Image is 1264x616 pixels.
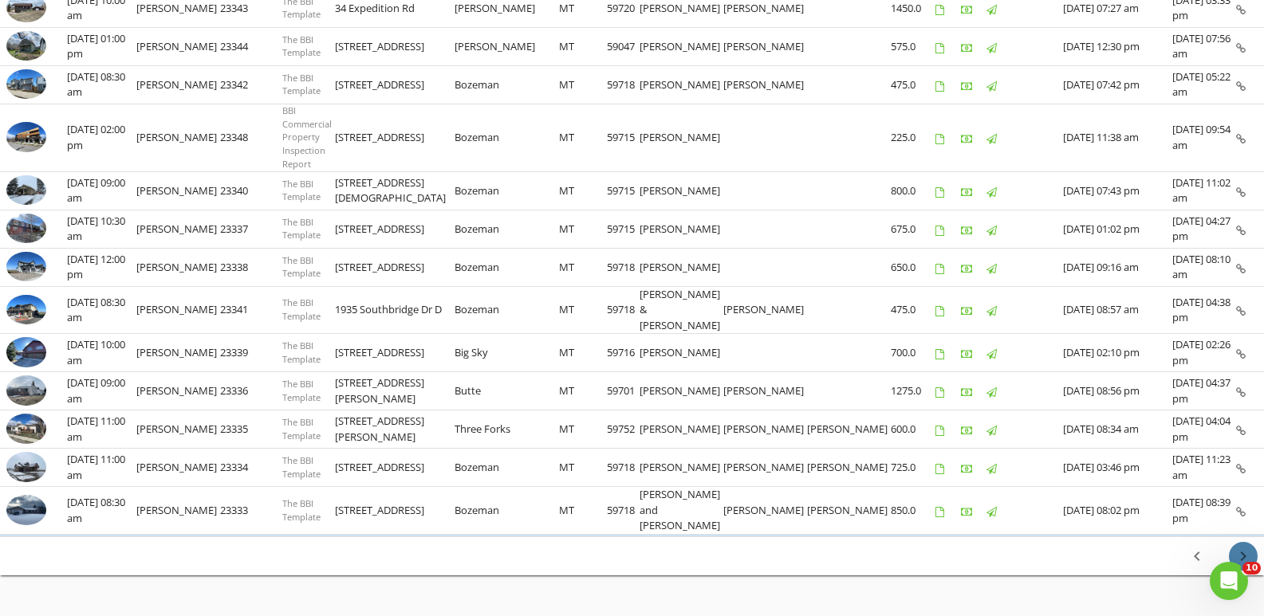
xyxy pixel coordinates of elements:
td: 475.0 [891,286,935,334]
td: [STREET_ADDRESS][DEMOGRAPHIC_DATA] [335,171,455,210]
td: [PERSON_NAME] [723,449,807,487]
td: 475.0 [891,65,935,104]
td: [DATE] 05:22 am [1172,65,1236,104]
span: The BBI Template [282,254,321,280]
td: [DATE] 04:27 pm [1172,210,1236,248]
td: [DATE] 09:00 am [67,171,136,210]
td: [PERSON_NAME] [136,286,220,334]
td: MT [559,210,607,248]
td: [DATE] 08:30 am [67,286,136,334]
td: 725.0 [891,449,935,487]
td: [DATE] 08:39 pm [1172,487,1236,535]
img: 8408374%2Fcover_photos%2FF5pWM1m48QRsZPpbAwZV%2Fsmall.8408374-1743786764722 [6,414,46,444]
span: The BBI Template [282,339,321,365]
td: [PERSON_NAME] [136,65,220,104]
td: [DATE] 02:10 pm [1063,334,1172,372]
td: 1275.0 [891,372,935,410]
td: [PERSON_NAME] [640,248,723,286]
td: MT [559,286,607,334]
td: 23348 [220,104,282,171]
td: [DATE] 10:00 am [67,334,136,372]
span: The BBI Template [282,416,321,441]
td: 23339 [220,334,282,372]
img: 8461393%2Fcover_photos%2Fpgq0kTKSkBFfWyWjwg4r%2Fsmall.8461393-1744740797866 [6,252,46,282]
td: Bozeman [455,171,559,210]
td: [PERSON_NAME] & [PERSON_NAME] [640,286,723,334]
td: 59718 [607,65,640,104]
td: [STREET_ADDRESS][PERSON_NAME] [335,410,455,449]
img: 8425292%2Fcover_photos%2FGWLp4PPsAwz6QMNi0v9r%2Fsmall.8425292-1744044530830 [6,375,46,406]
td: [PERSON_NAME] [136,27,220,65]
td: [DATE] 04:38 pm [1172,286,1236,334]
td: [STREET_ADDRESS][PERSON_NAME] [335,372,455,410]
td: MT [559,449,607,487]
td: 59701 [607,372,640,410]
td: 850.0 [891,487,935,535]
td: [PERSON_NAME] [136,334,220,372]
td: [PERSON_NAME] [136,248,220,286]
td: 59718 [607,487,640,535]
img: 8405016%2Fcover_photos%2FEcHePvoWa2meTxXKYszn%2Fsmall.8405016-1743519515163 [6,495,46,525]
td: [PERSON_NAME] [807,410,891,449]
td: [DATE] 12:00 pm [67,248,136,286]
td: [DATE] 04:37 pm [1172,372,1236,410]
td: [PERSON_NAME] [136,410,220,449]
td: [DATE] 12:30 pm [1063,27,1172,65]
td: Bozeman [455,449,559,487]
span: The BBI Template [282,378,321,403]
i: chevron_right [1234,547,1253,566]
td: MT [559,27,607,65]
td: [DATE] 02:26 pm [1172,334,1236,372]
img: 8468189%2Fcover_photos%2FLnT5hZHJuE5Mm4vuW2kT%2Fsmall.8468189-1744902145747 [6,175,46,206]
td: [PERSON_NAME] [640,372,723,410]
td: 23333 [220,487,282,535]
td: 225.0 [891,104,935,171]
td: [PERSON_NAME] [723,372,807,410]
td: [DATE] 08:30 am [67,487,136,535]
td: Bozeman [455,104,559,171]
img: 8510569%2Fcover_photos%2FObGqyOQhn6nIPpbO8l4C%2Fsmall.8510569-1745333857182 [6,69,46,100]
td: [PERSON_NAME] [640,104,723,171]
td: 59715 [607,171,640,210]
span: The BBI Template [282,72,321,97]
td: [PERSON_NAME] [723,487,807,535]
td: [DATE] 02:00 pm [67,104,136,171]
td: MT [559,410,607,449]
td: Bozeman [455,248,559,286]
td: [PERSON_NAME] [807,487,891,535]
img: 8529359%2Fcover_photos%2FtHxGRCMxAyVhUJMHEWc6%2Fsmall.8529359-1745348259513 [6,31,46,61]
td: [PERSON_NAME] [723,27,807,65]
i: chevron_left [1187,547,1207,566]
td: [PERSON_NAME] [723,410,807,449]
td: [DATE] 07:42 pm [1063,65,1172,104]
td: 700.0 [891,334,935,372]
td: [PERSON_NAME] [136,487,220,535]
td: [PERSON_NAME] [640,210,723,248]
td: Butte [455,372,559,410]
img: 8465145%2Fcover_photos%2FhYtbFEuTJa2jjwIOp2Jl%2Fsmall.8465145-1744671365345 [6,337,46,367]
td: MT [559,171,607,210]
td: 23340 [220,171,282,210]
td: Bozeman [455,487,559,535]
td: [PERSON_NAME] [640,410,723,449]
td: 23334 [220,449,282,487]
td: [DATE] 08:57 am [1063,286,1172,334]
td: [PERSON_NAME] [640,334,723,372]
td: 59718 [607,449,640,487]
td: [DATE] 08:02 pm [1063,487,1172,535]
span: BBI Commercial Property Inspection Report [282,104,332,170]
td: 59047 [607,27,640,65]
td: 59718 [607,286,640,334]
td: 23342 [220,65,282,104]
td: [PERSON_NAME] [723,286,807,334]
td: 23338 [220,248,282,286]
td: [DATE] 11:38 am [1063,104,1172,171]
td: [DATE] 04:04 pm [1172,410,1236,449]
td: 23336 [220,372,282,410]
span: 10 [1242,562,1261,575]
td: [DATE] 11:02 am [1172,171,1236,210]
td: [STREET_ADDRESS] [335,104,455,171]
td: 59716 [607,334,640,372]
td: 59715 [607,104,640,171]
td: [DATE] 09:16 am [1063,248,1172,286]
